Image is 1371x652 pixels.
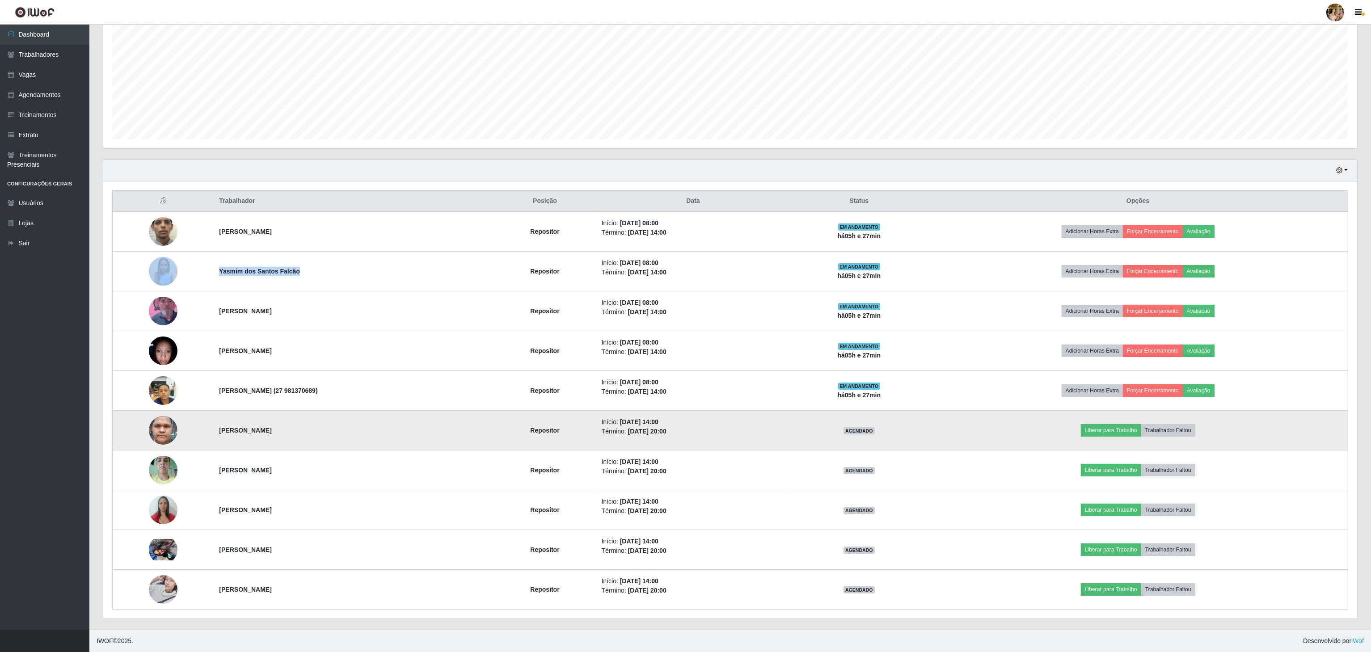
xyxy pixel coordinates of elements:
li: Término: [602,228,785,237]
time: [DATE] 14:00 [628,269,667,276]
time: [DATE] 14:00 [628,229,667,236]
button: Liberar para Trabalho [1081,543,1141,556]
li: Início: [602,378,785,387]
img: 1755028690244.jpeg [149,570,177,608]
th: Status [790,191,928,212]
button: Adicionar Horas Extra [1062,305,1123,317]
img: 1753296713648.jpeg [149,451,177,489]
span: EM ANDAMENTO [838,383,881,390]
strong: Repositor [530,228,559,235]
time: [DATE] 08:00 [620,259,658,266]
strong: Repositor [530,307,559,315]
time: [DATE] 20:00 [628,467,667,475]
span: Desenvolvido por [1303,636,1364,646]
span: IWOF [97,637,113,644]
strong: [PERSON_NAME] (27 981370689) [219,387,317,394]
time: [DATE] 14:00 [620,498,658,505]
button: Liberar para Trabalho [1081,583,1141,596]
button: Avaliação [1183,345,1215,357]
th: Opções [928,191,1348,212]
th: Posição [494,191,596,212]
img: 1747894818332.jpeg [149,200,177,263]
li: Término: [602,546,785,555]
time: [DATE] 14:00 [620,458,658,465]
strong: Repositor [530,427,559,434]
time: [DATE] 14:00 [628,308,667,315]
li: Início: [602,258,785,268]
span: EM ANDAMENTO [838,303,881,310]
button: Forçar Encerramento [1123,265,1183,278]
button: Forçar Encerramento [1123,384,1183,397]
button: Trabalhador Faltou [1141,583,1195,596]
button: Avaliação [1183,384,1215,397]
strong: há 05 h e 27 min [838,352,881,359]
button: Avaliação [1183,305,1215,317]
button: Liberar para Trabalho [1081,504,1141,516]
strong: Repositor [530,467,559,474]
strong: [PERSON_NAME] [219,307,271,315]
strong: há 05 h e 27 min [838,391,881,399]
th: Trabalhador [214,191,494,212]
span: EM ANDAMENTO [838,263,881,270]
button: Adicionar Horas Extra [1062,265,1123,278]
a: iWof [1351,637,1364,644]
time: [DATE] 14:00 [620,538,658,545]
img: 1751205248263.jpeg [149,257,177,286]
time: [DATE] 20:00 [628,507,667,514]
strong: Repositor [530,347,559,354]
strong: há 05 h e 27 min [838,232,881,240]
button: Forçar Encerramento [1123,345,1183,357]
time: [DATE] 20:00 [628,428,667,435]
button: Liberar para Trabalho [1081,464,1141,476]
button: Trabalhador Faltou [1141,543,1195,556]
img: CoreUI Logo [15,7,55,18]
img: 1755367565245.jpeg [149,371,177,409]
li: Término: [602,387,785,396]
time: [DATE] 14:00 [628,348,667,355]
time: [DATE] 14:00 [620,577,658,585]
strong: Repositor [530,546,559,553]
time: [DATE] 08:00 [620,379,658,386]
span: AGENDADO [844,586,875,593]
button: Liberar para Trabalho [1081,424,1141,437]
span: EM ANDAMENTO [838,343,881,350]
img: 1752090635186.jpeg [149,286,177,337]
li: Término: [602,307,785,317]
time: [DATE] 08:00 [620,219,658,227]
strong: Yasmim dos Santos Falcão [219,268,300,275]
time: [DATE] 08:00 [620,299,658,306]
button: Forçar Encerramento [1123,225,1183,238]
th: Data [596,191,790,212]
time: [DATE] 20:00 [628,587,667,594]
span: © 2025 . [97,636,133,646]
span: AGENDADO [844,507,875,514]
li: Término: [602,347,785,357]
li: Início: [602,497,785,506]
button: Avaliação [1183,225,1215,238]
img: 1753479278422.jpeg [149,539,177,560]
time: [DATE] 20:00 [628,547,667,554]
span: AGENDADO [844,547,875,554]
button: Avaliação [1183,265,1215,278]
li: Início: [602,219,785,228]
strong: Repositor [530,387,559,394]
time: [DATE] 08:00 [620,339,658,346]
button: Adicionar Horas Extra [1062,345,1123,357]
strong: Repositor [530,268,559,275]
li: Término: [602,467,785,476]
li: Início: [602,537,785,546]
span: EM ANDAMENTO [838,223,881,231]
li: Término: [602,268,785,277]
strong: [PERSON_NAME] [219,467,271,474]
button: Trabalhador Faltou [1141,504,1195,516]
strong: [PERSON_NAME] [219,586,271,593]
span: AGENDADO [844,467,875,474]
strong: [PERSON_NAME] [219,427,271,434]
strong: [PERSON_NAME] [219,347,271,354]
li: Término: [602,586,785,595]
img: 1753220579080.jpeg [149,401,177,460]
strong: [PERSON_NAME] [219,228,271,235]
li: Término: [602,427,785,436]
img: 1753224440001.jpeg [149,332,177,370]
img: 1753374909353.jpeg [149,491,177,529]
